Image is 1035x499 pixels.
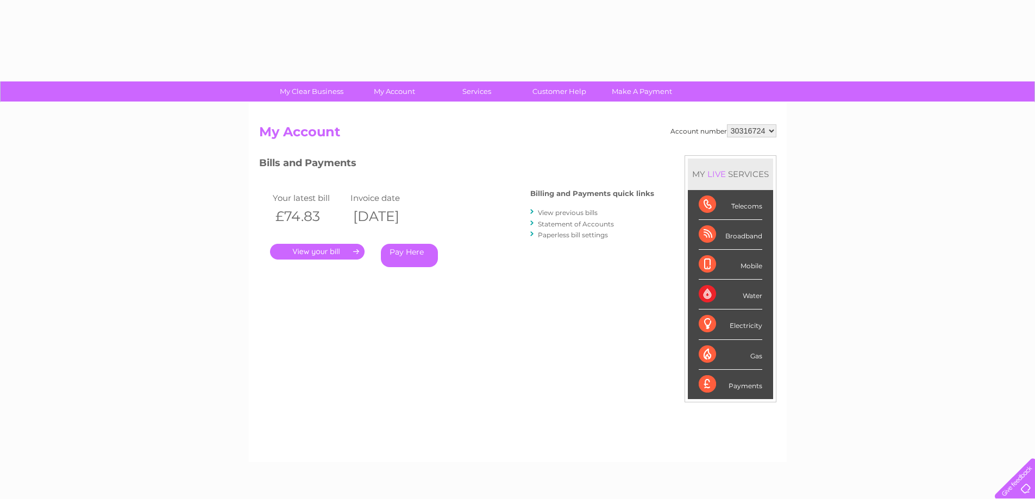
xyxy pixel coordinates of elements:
td: Invoice date [348,191,426,205]
div: Electricity [699,309,762,339]
div: Mobile [699,250,762,280]
th: [DATE] [348,205,426,228]
div: LIVE [705,169,728,179]
a: Customer Help [515,81,604,102]
a: Pay Here [381,244,438,267]
td: Your latest bill [270,191,348,205]
div: Gas [699,340,762,370]
a: Services [432,81,522,102]
div: Payments [699,370,762,399]
th: £74.83 [270,205,348,228]
h4: Billing and Payments quick links [530,190,654,198]
h3: Bills and Payments [259,155,654,174]
a: My Account [349,81,439,102]
div: Telecoms [699,190,762,220]
a: My Clear Business [267,81,356,102]
h2: My Account [259,124,776,145]
div: Broadband [699,220,762,250]
div: Water [699,280,762,309]
div: MY SERVICES [688,159,773,190]
a: Paperless bill settings [538,231,608,239]
a: Statement of Accounts [538,220,614,228]
div: Account number [670,124,776,137]
a: View previous bills [538,209,598,217]
a: Make A Payment [597,81,687,102]
a: . [270,244,365,260]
